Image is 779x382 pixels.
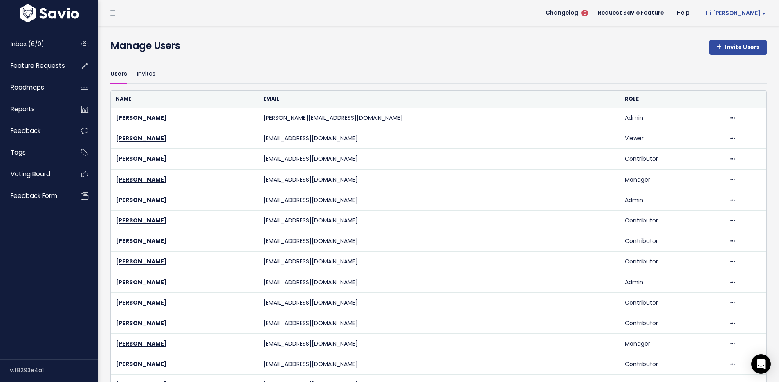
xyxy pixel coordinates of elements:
[620,292,724,313] td: Contributor
[2,121,68,140] a: Feedback
[11,170,50,178] span: Voting Board
[258,91,620,108] th: Email
[258,334,620,354] td: [EMAIL_ADDRESS][DOMAIN_NAME]
[11,40,44,48] span: Inbox (6/0)
[116,319,167,327] a: [PERSON_NAME]
[258,210,620,231] td: [EMAIL_ADDRESS][DOMAIN_NAME]
[258,128,620,149] td: [EMAIL_ADDRESS][DOMAIN_NAME]
[696,7,772,20] a: Hi [PERSON_NAME]
[2,56,68,75] a: Feature Requests
[620,313,724,333] td: Contributor
[258,252,620,272] td: [EMAIL_ADDRESS][DOMAIN_NAME]
[10,360,98,381] div: v.f8293e4a1
[2,165,68,184] a: Voting Board
[620,354,724,375] td: Contributor
[581,10,588,16] span: 5
[116,299,167,307] a: [PERSON_NAME]
[258,169,620,190] td: [EMAIL_ADDRESS][DOMAIN_NAME]
[116,134,167,142] a: [PERSON_NAME]
[258,292,620,313] td: [EMAIL_ADDRESS][DOMAIN_NAME]
[11,61,65,70] span: Feature Requests
[620,149,724,169] td: Contributor
[258,313,620,333] td: [EMAIL_ADDRESS][DOMAIN_NAME]
[11,148,26,157] span: Tags
[620,210,724,231] td: Contributor
[137,65,155,84] a: Invites
[116,278,167,286] a: [PERSON_NAME]
[258,272,620,292] td: [EMAIL_ADDRESS][DOMAIN_NAME]
[110,38,180,53] h4: Manage Users
[258,190,620,210] td: [EMAIL_ADDRESS][DOMAIN_NAME]
[620,169,724,190] td: Manager
[709,40,767,55] a: Invite Users
[116,114,167,122] a: [PERSON_NAME]
[110,65,127,84] a: Users
[706,10,766,16] span: Hi [PERSON_NAME]
[620,128,724,149] td: Viewer
[116,155,167,163] a: [PERSON_NAME]
[751,354,771,374] div: Open Intercom Messenger
[620,272,724,292] td: Admin
[116,196,167,204] a: [PERSON_NAME]
[11,83,44,92] span: Roadmaps
[620,190,724,210] td: Admin
[11,126,40,135] span: Feedback
[258,231,620,252] td: [EMAIL_ADDRESS][DOMAIN_NAME]
[258,149,620,169] td: [EMAIL_ADDRESS][DOMAIN_NAME]
[116,257,167,265] a: [PERSON_NAME]
[18,4,81,22] img: logo-white.9d6f32f41409.svg
[116,216,167,225] a: [PERSON_NAME]
[116,175,167,184] a: [PERSON_NAME]
[11,191,57,200] span: Feedback form
[620,252,724,272] td: Contributor
[116,360,167,368] a: [PERSON_NAME]
[258,108,620,128] td: [PERSON_NAME][EMAIL_ADDRESS][DOMAIN_NAME]
[2,35,68,54] a: Inbox (6/0)
[620,231,724,252] td: Contributor
[620,108,724,128] td: Admin
[670,7,696,19] a: Help
[620,334,724,354] td: Manager
[11,105,35,113] span: Reports
[2,78,68,97] a: Roadmaps
[2,143,68,162] a: Tags
[591,7,670,19] a: Request Savio Feature
[116,339,167,348] a: [PERSON_NAME]
[2,100,68,119] a: Reports
[116,237,167,245] a: [PERSON_NAME]
[546,10,578,16] span: Changelog
[258,354,620,375] td: [EMAIL_ADDRESS][DOMAIN_NAME]
[620,91,724,108] th: Role
[2,187,68,205] a: Feedback form
[111,91,258,108] th: Name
